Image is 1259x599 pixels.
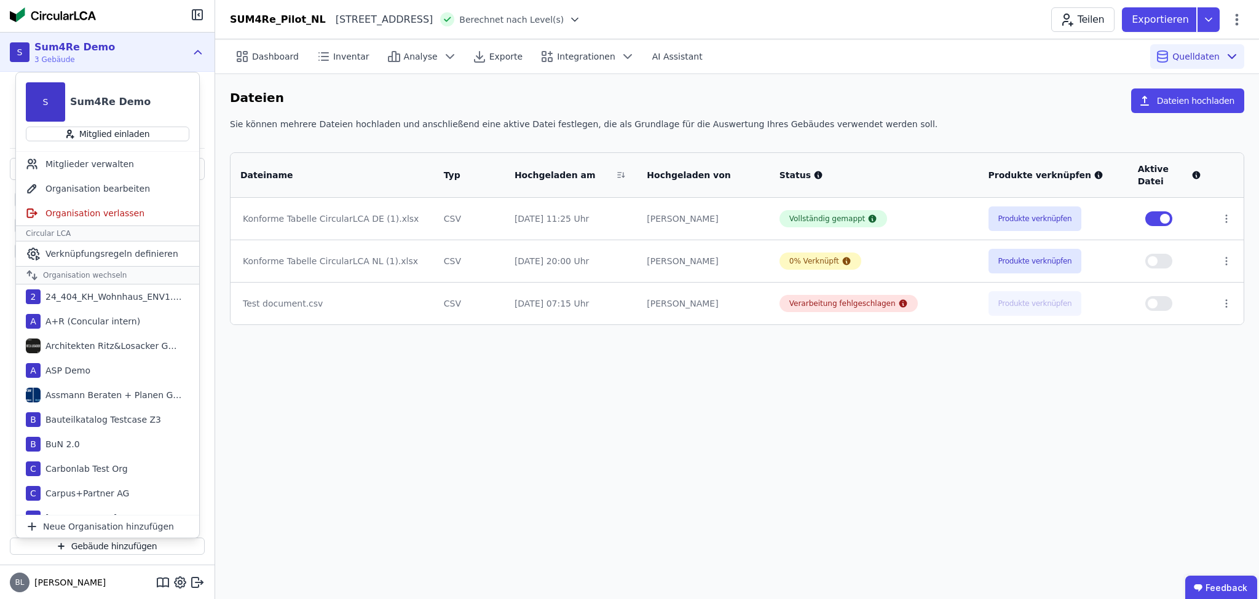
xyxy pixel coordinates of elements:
[240,169,408,181] div: Dateiname
[515,255,627,267] div: [DATE] 20:00 Uhr
[26,511,41,525] div: C
[1138,163,1201,187] div: Aktive Datei
[989,206,1082,231] button: Produkte verknüpfen
[326,12,433,27] div: [STREET_ADDRESS]
[1172,50,1220,63] span: Quelldaten
[26,363,41,378] div: A
[41,291,182,303] div: 24_404_KH_Wohnhaus_ENV1.1 (Concular intern)
[26,314,41,329] div: A
[41,438,80,450] div: BuN 2.0
[789,214,866,224] div: Vollständig gemappt
[70,95,151,109] div: Sum4Re Demo
[779,169,969,181] div: Status
[16,225,199,241] div: Circular LCA
[515,297,627,310] div: [DATE] 07:15 Uhr
[41,413,161,426] div: Bauteilkatalog Testcase Z3
[15,218,30,233] div: P
[26,388,41,402] img: Assmann Beraten + Planen GmbH
[515,169,612,181] div: Hochgeladen am
[489,50,523,63] span: Exporte
[16,176,199,201] div: Organisation bearbeiten
[15,244,30,259] div: T
[459,14,564,26] span: Berechnet nach Level(s)
[333,50,369,63] span: Inventar
[647,297,759,310] div: [PERSON_NAME]
[26,127,189,141] button: Mitglied einladen
[30,576,106,589] span: [PERSON_NAME]
[230,12,326,27] div: SUM4Re_Pilot_NL
[26,437,41,452] div: B
[1132,12,1191,27] p: Exportieren
[230,118,1244,140] div: Sie können mehrere Dateien hochladen und anschließend eine aktive Datei festlegen, die als Grundl...
[989,249,1082,273] button: Produkte verknüpfen
[647,213,759,225] div: [PERSON_NAME]
[41,340,182,352] div: Architekten Ritz&Losacker GmbH
[26,289,41,304] div: 2
[16,152,199,176] div: Mitglieder verwalten
[26,412,41,427] div: B
[444,255,495,267] div: CSV
[43,520,174,533] span: Neue Organisation hinzufügen
[41,487,129,499] div: Carpus+Partner AG
[243,213,422,225] div: Konforme Tabelle CircularLCA DE (1).xlsx
[444,213,495,225] div: CSV
[15,192,30,207] div: D
[26,339,41,353] img: Architekten Ritz&Losacker GmbH
[647,255,759,267] div: [PERSON_NAME]
[10,538,205,555] button: Gebäude hinzufügen
[15,579,25,586] span: BL
[444,297,495,310] div: CSV
[10,7,96,22] img: Concular
[26,461,41,476] div: C
[1131,88,1244,113] button: Dateien hochladen
[41,389,182,401] div: Assmann Beraten + Planen GmbH
[16,266,199,284] div: Organisation wechseln
[41,315,140,327] div: A+R (Concular intern)
[652,50,703,63] span: AI Assistant
[515,213,627,225] div: [DATE] 11:25 Uhr
[26,82,65,122] div: S
[26,486,41,501] div: C
[404,50,438,63] span: Analyse
[230,88,284,108] h6: Dateien
[41,463,128,475] div: Carbonlab Test Org
[1051,7,1115,32] button: Teilen
[252,50,299,63] span: Dashboard
[34,40,115,55] div: Sum4Re Demo
[45,248,178,260] span: Verknüpfungsregeln definieren
[789,256,839,266] div: 0% Verknüpft
[34,55,115,65] span: 3 Gebäude
[647,169,744,181] div: Hochgeladen von
[16,201,199,225] div: Organisation verlassen
[41,512,182,524] div: [PERSON_NAME] Demo Organisation
[989,291,1082,316] button: Produkte verknüpfen
[789,299,896,308] div: Verarbeitung fehlgeschlagen
[444,169,480,181] div: Typ
[41,364,90,377] div: ASP Demo
[557,50,615,63] span: Integrationen
[989,169,1118,181] div: Produkte verknüpfen
[243,255,422,267] div: Konforme Tabelle CircularLCA NL (1).xlsx
[243,297,422,310] div: Test document.csv
[10,42,30,62] div: S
